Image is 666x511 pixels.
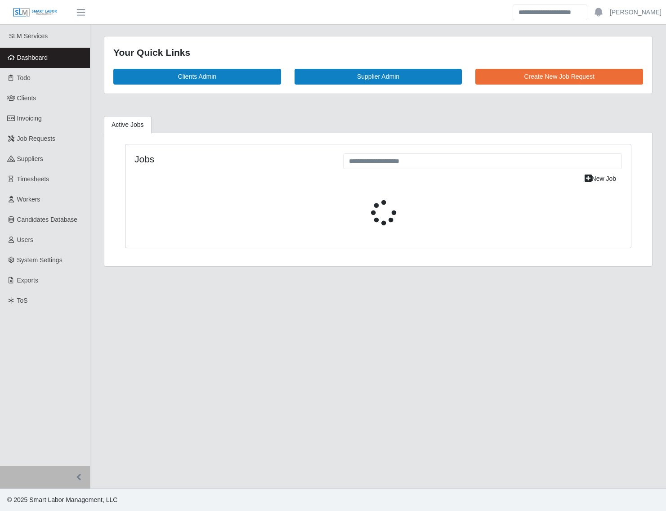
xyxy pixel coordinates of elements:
span: Exports [17,277,38,284]
span: SLM Services [9,32,48,40]
a: [PERSON_NAME] [610,8,662,17]
a: Active Jobs [104,116,152,134]
a: Supplier Admin [295,69,462,85]
span: Suppliers [17,155,43,162]
input: Search [513,4,587,20]
span: © 2025 Smart Labor Management, LLC [7,496,117,503]
span: System Settings [17,256,63,264]
span: Job Requests [17,135,56,142]
a: Create New Job Request [475,69,643,85]
span: ToS [17,297,28,304]
span: Timesheets [17,175,49,183]
img: SLM Logo [13,8,58,18]
div: Your Quick Links [113,45,643,60]
span: Users [17,236,34,243]
a: Clients Admin [113,69,281,85]
span: Invoicing [17,115,42,122]
h4: Jobs [134,153,330,165]
span: Todo [17,74,31,81]
span: Candidates Database [17,216,78,223]
span: Dashboard [17,54,48,61]
span: Clients [17,94,36,102]
span: Workers [17,196,40,203]
a: New Job [579,171,622,187]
